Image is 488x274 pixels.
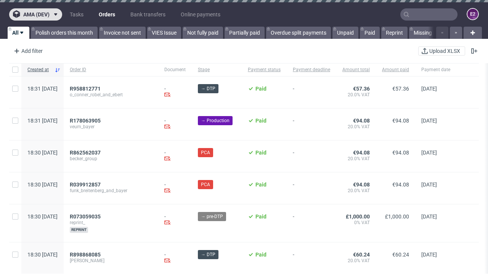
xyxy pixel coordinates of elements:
span: reprint [70,227,88,233]
span: R958812771 [70,86,101,92]
span: Order ID [70,67,152,73]
span: becker_group [70,156,152,162]
span: €94.08 [392,150,409,156]
span: R898868085 [70,252,101,258]
span: PCA [201,149,210,156]
button: Upload XLSX [418,46,465,56]
a: R073059035 [70,213,102,220]
a: Orders [94,8,120,21]
span: Paid [255,118,266,124]
span: reprint_ [70,220,152,226]
span: veum_bayer [70,124,152,130]
span: - [293,252,330,265]
div: - [164,213,186,227]
span: Document [164,67,186,73]
span: Amount paid [382,67,409,73]
span: - [293,150,330,163]
a: R862562037 [70,150,102,156]
span: Upload XLSX [428,48,462,54]
span: 18:31 [DATE] [27,118,58,124]
span: 20.0% VAT [342,188,370,194]
span: €57.36 [353,86,370,92]
div: - [164,118,186,131]
span: €94.08 [392,182,409,188]
span: R178063905 [70,118,101,124]
span: 20.0% VAT [342,156,370,162]
span: 18:30 [DATE] [27,252,58,258]
span: Payment deadline [293,67,330,73]
span: £1,000.00 [346,213,370,220]
span: 18:30 [DATE] [27,182,58,188]
span: [DATE] [421,150,437,156]
span: R073059035 [70,213,101,220]
span: Paid [255,213,266,220]
span: → pre-DTP [201,213,223,220]
span: [DATE] [421,118,437,124]
span: [DATE] [421,86,437,92]
span: €94.08 [353,150,370,156]
span: 20.0% VAT [342,258,370,264]
span: Amount total [342,67,370,73]
span: funk_breitenberg_and_bayer [70,188,152,194]
span: PCA [201,181,210,188]
span: Paid [255,86,266,92]
a: Bank transfers [126,8,170,21]
a: Online payments [176,8,225,21]
a: VIES Issue [147,27,181,39]
span: 20.0% VAT [342,92,370,98]
a: Unpaid [332,27,358,39]
span: €94.08 [353,182,370,188]
a: Invoice not sent [99,27,146,39]
span: → DTP [201,85,215,92]
span: - [293,213,330,233]
a: Overdue split payments [266,27,331,39]
span: 0% VAT [342,220,370,226]
a: Paid [360,27,380,39]
figcaption: e2 [467,9,478,19]
button: ama (dev) [9,8,62,21]
div: - [164,86,186,99]
span: R039912857 [70,182,101,188]
span: ama (dev) [23,12,50,17]
a: R039912857 [70,182,102,188]
span: - [293,182,330,195]
div: Add filter [11,45,44,57]
a: R898868085 [70,252,102,258]
a: Reprint [381,27,408,39]
span: 20.0% VAT [342,124,370,130]
span: 18:30 [DATE] [27,213,58,220]
div: - [164,252,186,265]
span: - [293,86,330,99]
span: [DATE] [421,252,437,258]
span: 18:31 [DATE] [27,86,58,92]
div: - [164,182,186,195]
span: → Production [201,117,230,124]
span: Paid [255,252,266,258]
a: Partially paid [225,27,265,39]
div: - [164,150,186,163]
span: [DATE] [421,182,437,188]
span: [PERSON_NAME] [70,258,152,264]
span: €60.24 [392,252,409,258]
span: o_conner_robel_and_ebert [70,92,152,98]
span: Payment status [248,67,281,73]
a: Polish orders this month [31,27,98,39]
span: Paid [255,182,266,188]
span: → DTP [201,251,215,258]
a: Not fully paid [183,27,223,39]
a: R178063905 [70,118,102,124]
a: R958812771 [70,86,102,92]
span: Stage [198,67,236,73]
span: - [293,118,330,131]
span: £1,000.00 [385,213,409,220]
span: 18:30 [DATE] [27,150,58,156]
a: All [8,27,29,39]
a: Tasks [65,8,88,21]
span: €94.08 [353,118,370,124]
span: [DATE] [421,213,437,220]
a: Missing invoice [409,27,454,39]
span: €60.24 [353,252,370,258]
span: R862562037 [70,150,101,156]
span: Created at [27,67,51,73]
span: Payment date [421,67,450,73]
